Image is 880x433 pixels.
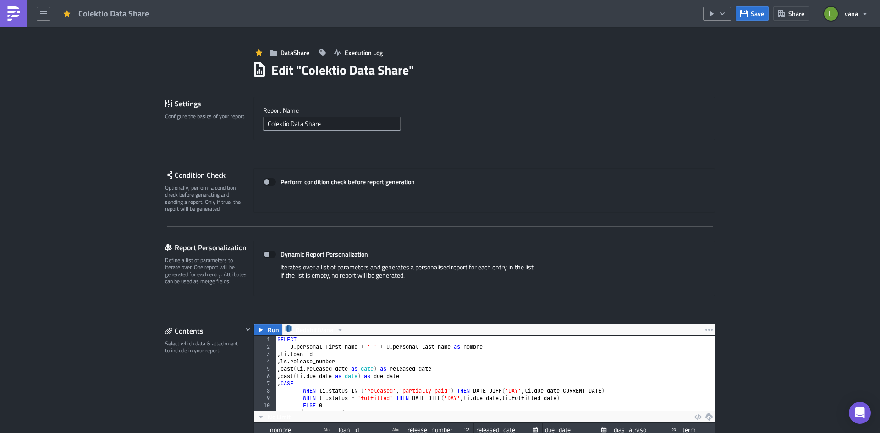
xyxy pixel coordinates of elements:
div: Condition Check [165,168,253,182]
div: Define a list of parameters to iterate over. One report will be generated for each entry. Attribu... [165,257,247,285]
div: 1 [254,336,276,343]
span: vana [845,9,858,18]
img: Avatar [823,6,839,22]
h1: Edit " Colektio Data Share " [271,62,414,78]
img: PushMetrics [6,6,21,21]
span: Run [268,324,279,335]
div: 5 [254,365,276,373]
span: Save [751,9,764,18]
button: No Limit [254,411,294,422]
span: Share [788,9,804,18]
strong: Dynamic Report Personalization [280,249,368,259]
button: Save [736,6,769,21]
div: 4 [254,358,276,365]
div: Optionally, perform a condition check before generating and sending a report. Only if true, the r... [165,184,247,213]
div: Report Personalization [165,241,253,254]
div: Contents [165,324,242,338]
span: DataShare [280,48,309,57]
button: Run [254,324,282,335]
button: DataShare [265,45,314,60]
button: vana [819,4,873,24]
div: 11 [254,409,276,417]
button: Execution Log [330,45,387,60]
span: No Limit [268,412,291,422]
div: 9 [254,395,276,402]
div: 6 [254,373,276,380]
div: Select which data & attachment to include in your report. [165,340,242,354]
span: Execution Log [345,48,383,57]
span: RedshiftVana [296,324,333,335]
label: Report Nam﻿e [263,106,705,115]
div: 2 [254,343,276,351]
strong: Perform condition check before report generation [280,177,415,186]
div: Iterates over a list of parameters and generates a personalised report for each entry in the list... [263,263,705,286]
span: Colektio Data Share [78,8,150,19]
div: Configure the basics of your report. [165,113,247,120]
div: 3 [254,351,276,358]
button: Hide content [242,324,253,335]
button: Share [773,6,809,21]
div: 10 [254,402,276,409]
div: 8 [254,387,276,395]
div: Settings [165,97,253,110]
div: Open Intercom Messenger [849,402,871,424]
div: 7 [254,380,276,387]
button: RedshiftVana [282,324,347,335]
